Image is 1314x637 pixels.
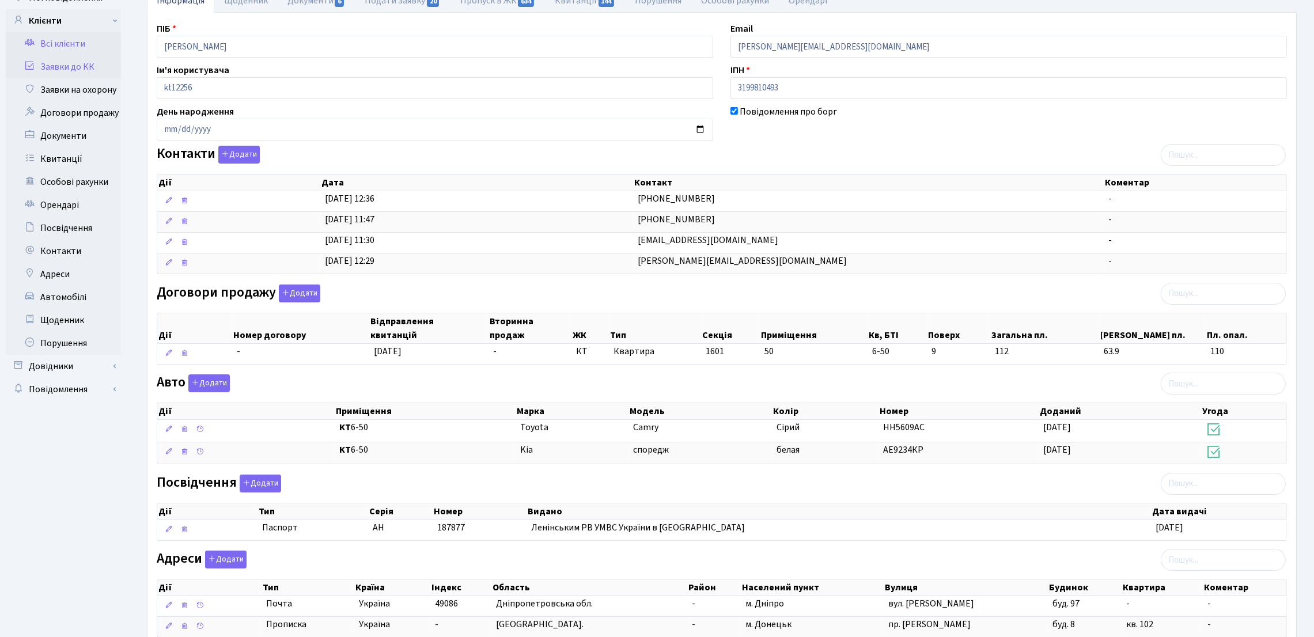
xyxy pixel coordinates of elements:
[730,63,750,77] label: ІПН
[531,521,745,534] span: Ленінським РВ УМВС України в [GEOGRAPHIC_DATA]
[205,551,247,568] button: Адреси
[995,345,1095,358] span: 112
[1039,403,1201,419] th: Доданий
[6,78,121,101] a: Заявки на охорону
[218,146,260,164] button: Контакти
[706,345,724,358] span: 1601
[638,192,715,205] span: [PHONE_NUMBER]
[215,144,260,164] a: Додати
[6,32,121,55] a: Всі клієнти
[1109,234,1112,247] span: -
[496,597,593,610] span: Дніпропетровська обл.
[157,579,262,596] th: Дії
[6,9,121,32] a: Клієнти
[188,374,230,392] button: Авто
[339,421,351,434] b: КТ
[1109,192,1112,205] span: -
[430,579,491,596] th: Індекс
[368,503,433,520] th: Серія
[1043,443,1071,456] span: [DATE]
[990,313,1099,343] th: Загальна пл.
[872,345,922,358] span: 6-50
[760,313,868,343] th: Приміщення
[202,549,247,569] a: Додати
[692,597,695,610] span: -
[1126,597,1130,610] span: -
[6,194,121,217] a: Орендарі
[1161,373,1286,395] input: Пошук...
[157,403,335,419] th: Дії
[1161,549,1286,571] input: Пошук...
[1207,618,1211,631] span: -
[1109,213,1112,226] span: -
[638,234,778,247] span: [EMAIL_ADDRESS][DOMAIN_NAME]
[157,313,232,343] th: Дії
[1161,473,1286,495] input: Пошук...
[157,475,281,492] label: Посвідчення
[6,240,121,263] a: Контакти
[335,403,516,419] th: Приміщення
[157,175,320,191] th: Дії
[638,255,847,267] span: [PERSON_NAME][EMAIL_ADDRESS][DOMAIN_NAME]
[1126,618,1153,631] span: кв. 102
[633,421,658,434] span: Camry
[740,105,837,119] label: Повідомлення про борг
[927,313,990,343] th: Поверх
[883,421,925,434] span: HH5609AC
[701,313,760,343] th: Секція
[157,285,320,302] label: Договори продажу
[6,170,121,194] a: Особові рахунки
[157,374,230,392] label: Авто
[6,378,121,401] a: Повідомлення
[435,597,458,610] span: 49086
[185,373,230,393] a: Додати
[730,22,753,36] label: Email
[354,579,430,596] th: Країна
[1048,579,1122,596] th: Будинок
[884,579,1048,596] th: Вулиця
[1207,597,1211,610] span: -
[279,285,320,302] button: Договори продажу
[777,443,800,456] span: белая
[369,313,489,343] th: Відправлення квитанцій
[777,421,800,434] span: Сірий
[157,551,247,568] label: Адреси
[6,286,121,309] a: Автомобілі
[373,521,384,534] span: АН
[489,313,572,343] th: Вторинна продаж
[527,503,1151,520] th: Видано
[6,309,121,332] a: Щоденник
[520,421,548,434] span: Toyota
[883,443,923,456] span: АЕ9234КР
[258,503,368,520] th: Тип
[266,597,292,611] span: Почта
[764,345,774,358] span: 50
[1104,175,1286,191] th: Коментар
[745,597,784,610] span: м. Дніпро
[931,345,986,358] span: 9
[571,313,609,343] th: ЖК
[516,403,629,419] th: Марка
[633,443,669,456] span: споредж
[1109,255,1112,267] span: -
[1151,503,1286,520] th: Дата видачі
[1122,579,1203,596] th: Квартира
[6,147,121,170] a: Квитанції
[692,618,695,631] span: -
[741,579,884,596] th: Населений пункт
[276,282,320,302] a: Додати
[325,213,374,226] span: [DATE] 11:47
[889,597,975,610] span: вул. [PERSON_NAME]
[1156,521,1183,534] span: [DATE]
[1206,313,1286,343] th: Пл. опал.
[6,332,121,355] a: Порушення
[157,105,234,119] label: День народження
[240,475,281,492] button: Посвідчення
[262,521,363,534] span: Паспорт
[266,618,306,631] span: Прописка
[325,255,374,267] span: [DATE] 12:29
[1052,618,1075,631] span: буд. 8
[433,503,527,520] th: Номер
[339,421,511,434] span: 6-50
[325,192,374,205] span: [DATE] 12:36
